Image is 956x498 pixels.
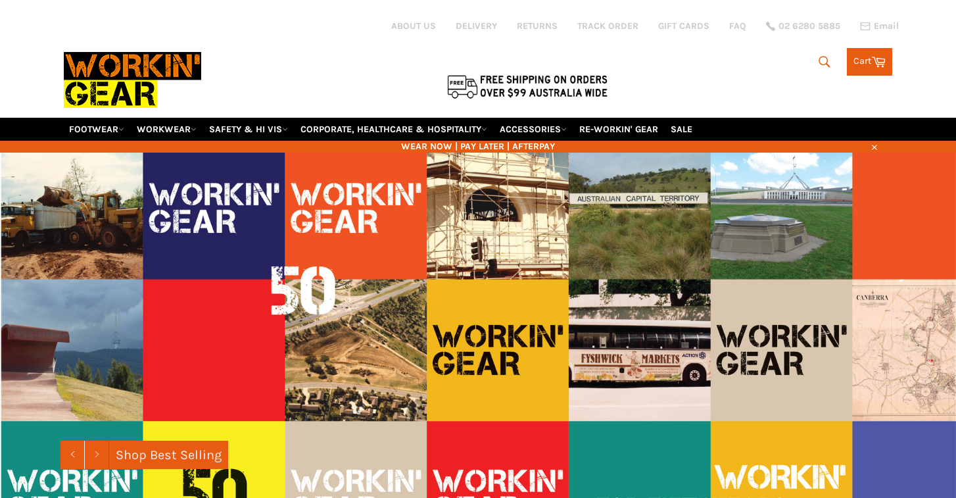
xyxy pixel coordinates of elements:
a: FOOTWEAR [64,118,130,141]
a: TRACK ORDER [577,20,638,32]
a: ABOUT US [391,20,436,32]
a: CORPORATE, HEALTHCARE & HOSPITALITY [295,118,492,141]
a: DELIVERY [456,20,497,32]
a: SALE [665,118,698,141]
a: ACCESSORIES [494,118,572,141]
a: SAFETY & HI VIS [204,118,293,141]
a: Cart [847,48,892,76]
a: GIFT CARDS [658,20,709,32]
a: Shop Best Selling [109,441,228,469]
a: 02 6280 5885 [766,22,840,31]
img: Workin Gear leaders in Workwear, Safety Boots, PPE, Uniforms. Australia's No.1 in Workwear [64,43,201,117]
span: WEAR NOW | PAY LATER | AFTERPAY [64,140,892,153]
a: RE-WORKIN' GEAR [574,118,663,141]
a: Email [860,21,899,32]
a: FAQ [729,20,746,32]
span: 02 6280 5885 [778,22,840,31]
img: Flat $9.95 shipping Australia wide [445,72,609,100]
span: Email [874,22,899,31]
a: WORKWEAR [131,118,202,141]
a: RETURNS [517,20,558,32]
